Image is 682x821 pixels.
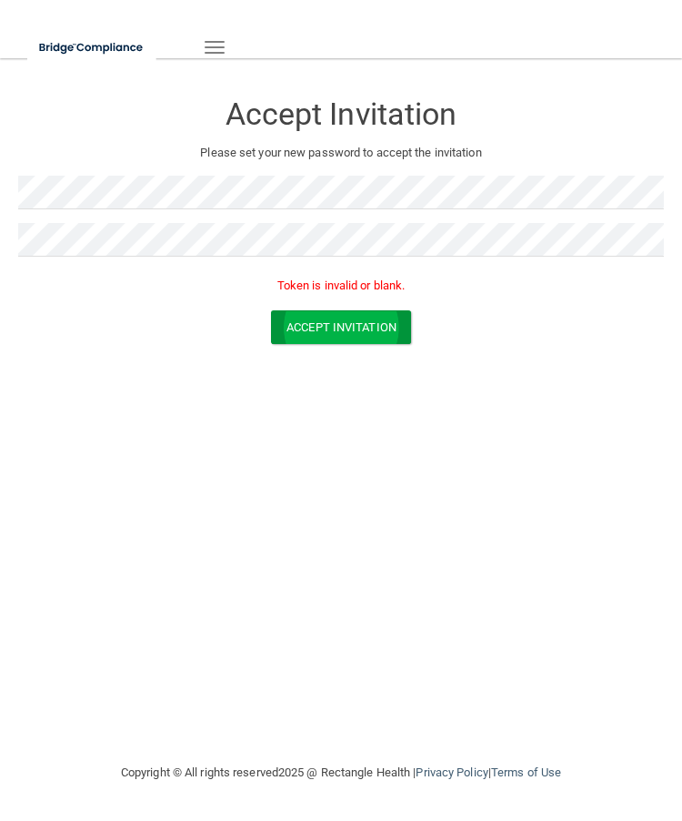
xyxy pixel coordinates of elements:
[27,29,156,66] img: bridge_compliance_login_screen.278c3ca4.svg
[271,310,411,344] button: Accept Invitation
[416,765,487,779] a: Privacy Policy
[491,765,561,779] a: Terms of Use
[32,142,650,164] p: Please set your new password to accept the invitation
[18,97,664,131] h3: Accept Invitation
[18,275,664,297] p: Token is invalid or blank.
[32,744,650,802] div: Copyright © All rights reserved 2025 @ Rectangle Health | |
